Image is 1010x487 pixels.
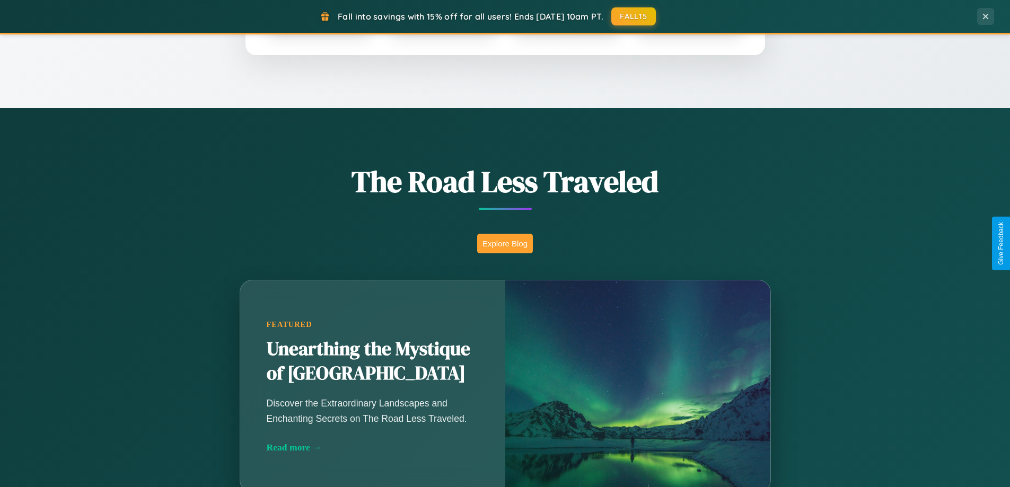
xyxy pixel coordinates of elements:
p: Discover the Extraordinary Landscapes and Enchanting Secrets on The Road Less Traveled. [267,396,479,426]
h2: Unearthing the Mystique of [GEOGRAPHIC_DATA] [267,337,479,386]
div: Give Feedback [997,222,1005,265]
button: Explore Blog [477,234,533,253]
button: FALL15 [611,7,656,25]
span: Fall into savings with 15% off for all users! Ends [DATE] 10am PT. [338,11,603,22]
div: Read more → [267,442,479,453]
div: Featured [267,320,479,329]
h1: The Road Less Traveled [187,161,823,202]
